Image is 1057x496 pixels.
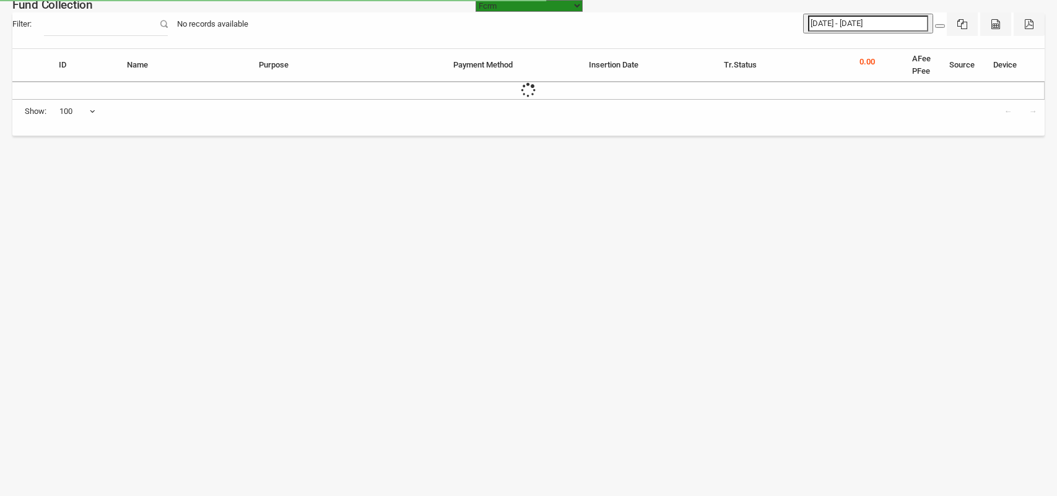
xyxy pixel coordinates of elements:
[980,12,1011,36] button: CSV
[947,12,978,36] button: Excel
[50,49,118,82] th: ID
[59,105,95,118] span: 100
[912,53,931,65] li: AFee
[996,100,1020,123] a: ←
[168,12,258,36] div: No records available
[940,49,984,82] th: Source
[1014,12,1045,36] button: Pdf
[118,49,250,82] th: Name
[912,65,931,77] li: PFee
[1021,100,1045,123] a: →
[44,12,168,36] input: Filter:
[59,100,96,123] span: 100
[444,49,579,82] th: Payment Method
[25,105,46,118] span: Show:
[715,49,850,82] th: Tr.Status
[984,49,1026,82] th: Device
[250,49,445,82] th: Purpose
[859,56,875,68] p: 0.00
[580,49,715,82] th: Insertion Date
